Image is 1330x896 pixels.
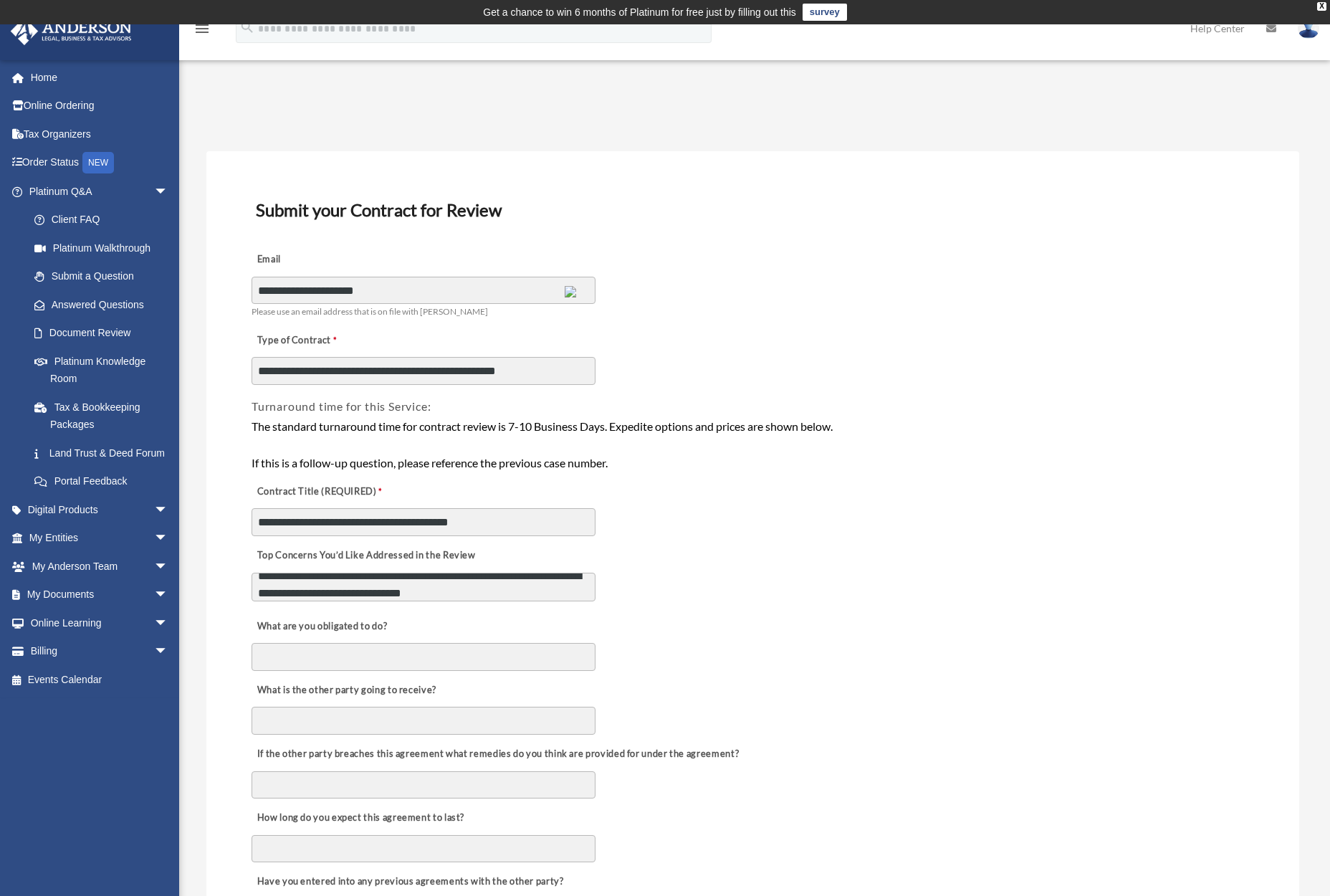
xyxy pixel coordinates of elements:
a: Billingarrow_drop_down [10,637,190,666]
span: arrow_drop_down [154,581,183,610]
a: Tax & Bookkeeping Packages [20,393,190,439]
a: Digital Productsarrow_drop_down [10,495,190,524]
i: search [239,19,255,35]
label: If the other party breaches this agreement what remedies do you think are provided for under the ... [252,744,742,764]
a: Answered Questions [20,290,190,319]
a: Portal Feedback [20,467,190,496]
label: Contract Title (REQUIRED) [252,482,395,502]
span: arrow_drop_down [154,524,183,553]
a: My Anderson Teamarrow_drop_down [10,552,190,581]
a: Online Learningarrow_drop_down [10,609,190,637]
span: arrow_drop_down [154,177,183,206]
a: My Documentsarrow_drop_down [10,581,190,609]
a: Platinum Knowledge Room [20,347,190,393]
span: Please use an email address that is on file with [PERSON_NAME] [252,306,488,317]
label: What are you obligated to do? [252,616,395,637]
img: Anderson Advisors Platinum Portal [6,17,136,45]
div: Get a chance to win 6 months of Platinum for free just by filling out this [483,4,796,21]
span: arrow_drop_down [154,609,183,638]
a: Online Ordering [10,92,190,120]
span: arrow_drop_down [154,637,183,667]
a: survey [803,4,847,21]
label: How long do you expect this agreement to last? [252,809,468,829]
a: Order StatusNEW [10,148,190,178]
a: Platinum Walkthrough [20,234,190,262]
span: Turnaround time for this Service: [252,399,431,413]
label: Have you entered into any previous agreements with the other party? [252,872,568,892]
a: Client FAQ [20,206,190,234]
a: Tax Organizers [10,120,190,148]
a: Submit a Question [20,262,190,291]
label: Type of Contract [252,330,395,351]
div: close [1317,2,1326,11]
h3: Submit your Contract for Review [250,195,1255,225]
img: User Pic [1298,18,1319,39]
a: Events Calendar [10,665,190,694]
a: Home [10,63,190,92]
span: arrow_drop_down [154,552,183,581]
div: NEW [82,152,114,173]
i: menu [193,20,211,37]
a: My Entitiesarrow_drop_down [10,524,190,553]
div: The standard turnaround time for contract review is 7-10 Business Days. Expedite options and pric... [252,417,1254,472]
label: Email [252,250,395,270]
span: arrow_drop_down [154,495,183,525]
label: Top Concerns You’d Like Addressed in the Review [252,545,479,566]
a: menu [193,25,211,37]
a: Land Trust & Deed Forum [20,439,190,467]
a: Platinum Q&Aarrow_drop_down [10,177,190,206]
label: What is the other party going to receive? [252,680,440,700]
a: Document Review [20,319,183,348]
